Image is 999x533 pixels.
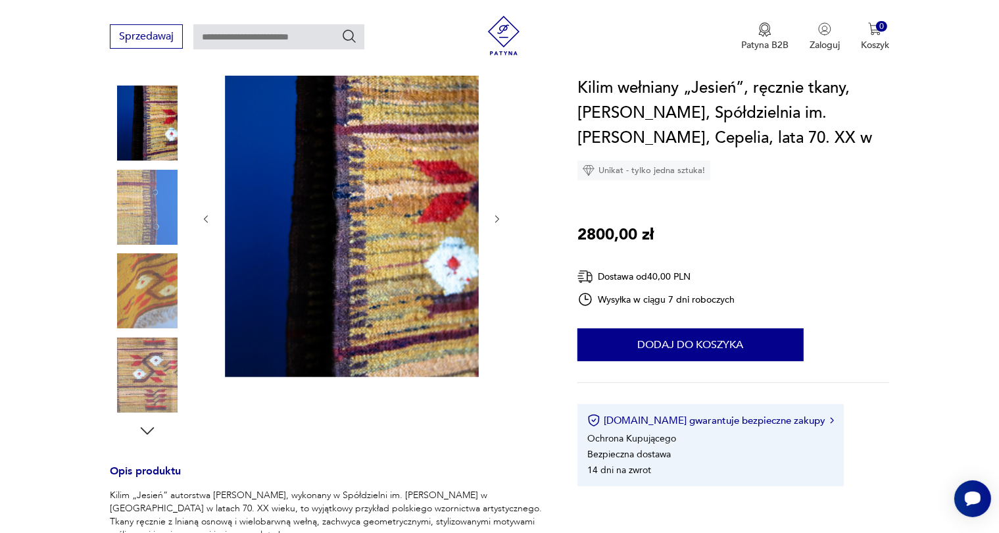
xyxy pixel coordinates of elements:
[110,467,546,489] h3: Opis produktu
[577,76,889,151] h1: Kilim wełniany „Jesień”, ręcznie tkany, [PERSON_NAME], Spółdzielnia im. [PERSON_NAME], Cepelia, l...
[577,161,710,180] div: Unikat - tylko jedna sztuka!
[577,268,735,285] div: Dostawa od 40,00 PLN
[577,292,735,307] div: Wysyłka w ciągu 7 dni roboczych
[861,22,889,51] button: 0Koszyk
[876,21,887,32] div: 0
[954,480,991,517] iframe: Smartsupp widget button
[583,165,595,176] img: Ikona diamentu
[577,328,804,361] button: Dodaj do koszyka
[758,22,771,37] img: Ikona medalu
[587,448,671,461] li: Bezpieczna dostawa
[810,22,840,51] button: Zaloguj
[587,414,600,427] img: Ikona certyfikatu
[741,39,789,51] p: Patyna B2B
[484,16,524,55] img: Patyna - sklep z meblami i dekoracjami vintage
[110,33,183,42] a: Sprzedawaj
[818,22,831,36] img: Ikonka użytkownika
[110,170,185,245] img: Zdjęcie produktu Kilim wełniany „Jesień”, ręcznie tkany, R.Orszulski, Spółdzielnia im. Stanisława...
[110,253,185,328] img: Zdjęcie produktu Kilim wełniany „Jesień”, ręcznie tkany, R.Orszulski, Spółdzielnia im. Stanisława...
[830,417,834,424] img: Ikona strzałki w prawo
[577,222,654,247] p: 2800,00 zł
[741,22,789,51] button: Patyna B2B
[341,28,357,44] button: Szukaj
[868,22,881,36] img: Ikona koszyka
[225,59,479,377] img: Zdjęcie produktu Kilim wełniany „Jesień”, ręcznie tkany, R.Orszulski, Spółdzielnia im. Stanisława...
[587,464,651,476] li: 14 dni na zwrot
[587,432,676,445] li: Ochrona Kupującego
[110,338,185,413] img: Zdjęcie produktu Kilim wełniany „Jesień”, ręcznie tkany, R.Orszulski, Spółdzielnia im. Stanisława...
[741,22,789,51] a: Ikona medaluPatyna B2B
[587,414,834,427] button: [DOMAIN_NAME] gwarantuje bezpieczne zakupy
[810,39,840,51] p: Zaloguj
[110,86,185,161] img: Zdjęcie produktu Kilim wełniany „Jesień”, ręcznie tkany, R.Orszulski, Spółdzielnia im. Stanisława...
[861,39,889,51] p: Koszyk
[110,24,183,49] button: Sprzedawaj
[577,268,593,285] img: Ikona dostawy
